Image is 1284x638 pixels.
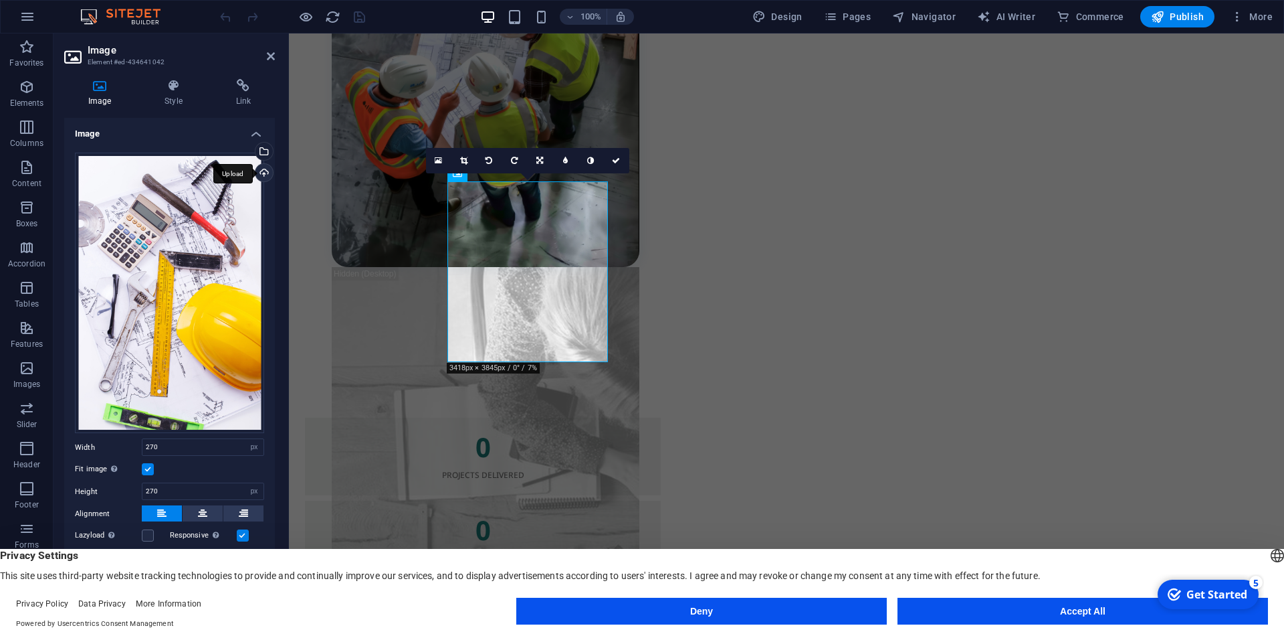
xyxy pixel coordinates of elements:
p: Boxes [16,218,38,229]
p: Favorites [9,58,43,68]
p: Forms [15,540,39,550]
button: Publish [1140,6,1214,27]
p: Features [11,339,43,349]
h4: Image [64,118,275,142]
p: Slider [17,419,37,430]
span: Publish [1151,10,1204,23]
div: tools-table.jpg [75,153,264,434]
h4: Link [212,79,275,107]
label: Responsive [170,528,237,544]
p: Header [13,459,40,470]
i: On resize automatically adjust zoom level to fit chosen device. [615,11,627,23]
span: AI Writer [977,10,1035,23]
p: Footer [15,499,39,510]
label: Fit image [75,461,142,477]
div: 5 [99,1,112,15]
div: Get Started 5 items remaining, 0% complete [7,5,108,35]
a: Upload [255,163,274,182]
span: Navigator [892,10,956,23]
span: Commerce [1057,10,1124,23]
img: Editor Logo [77,9,177,25]
button: Click here to leave preview mode and continue editing [298,9,314,25]
p: Content [12,178,41,189]
a: Select files from the file manager, stock photos, or upload file(s) [426,148,451,173]
a: Change orientation [528,148,553,173]
h6: 100% [580,9,601,25]
a: Greyscale [578,148,604,173]
button: reload [324,9,340,25]
button: Design [747,6,808,27]
button: AI Writer [972,6,1041,27]
h4: Image [64,79,140,107]
button: Navigator [887,6,961,27]
a: Crop mode [451,148,477,173]
button: Pages [819,6,876,27]
span: Pages [824,10,871,23]
button: Commerce [1051,6,1130,27]
label: Lazyload [75,528,142,544]
button: 100% [560,9,607,25]
label: Alignment [75,506,142,522]
p: Images [13,379,41,390]
button: More [1225,6,1278,27]
a: Rotate left 90° [477,148,502,173]
h3: Element #ed-434641042 [88,56,248,68]
a: Rotate right 90° [502,148,528,173]
label: Height [75,488,142,495]
span: Design [752,10,802,23]
i: Reload page [325,9,340,25]
a: Confirm ( Ctrl ⏎ ) [604,148,629,173]
p: Tables [15,299,39,309]
div: Get Started [36,13,97,27]
h4: Style [140,79,211,107]
p: Columns [10,138,43,149]
div: Design (Ctrl+Alt+Y) [747,6,808,27]
a: Blur [553,148,578,173]
h2: Image [88,44,275,56]
label: Width [75,444,142,451]
p: Accordion [8,258,45,269]
span: More [1230,10,1273,23]
p: Elements [10,98,44,108]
